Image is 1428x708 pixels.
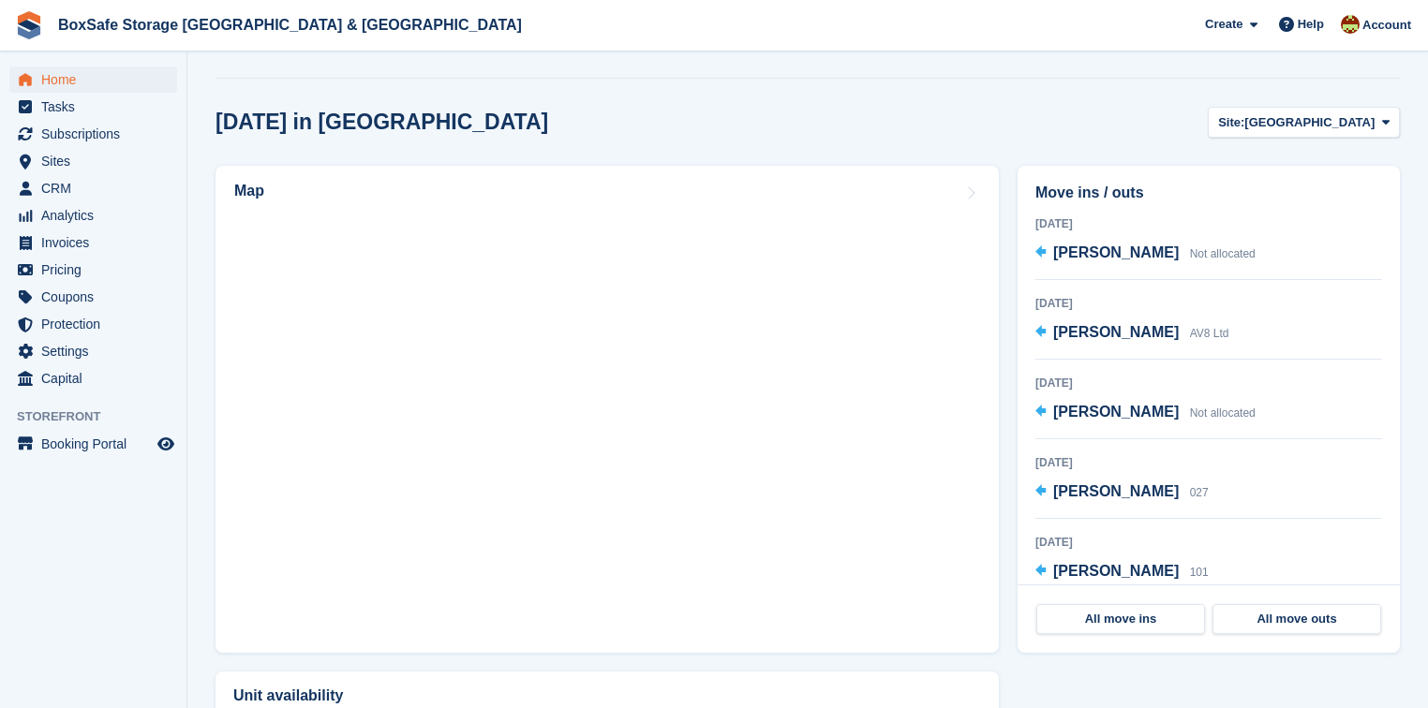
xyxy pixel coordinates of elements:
[1035,454,1382,471] div: [DATE]
[1190,486,1209,499] span: 027
[9,175,177,201] a: menu
[41,229,154,256] span: Invoices
[9,66,177,93] a: menu
[1190,327,1229,340] span: AV8 Ltd
[1208,107,1400,138] button: Site: [GEOGRAPHIC_DATA]
[41,338,154,364] span: Settings
[233,687,343,704] h2: Unit availability
[41,175,154,201] span: CRM
[41,202,154,229] span: Analytics
[1053,483,1179,499] span: [PERSON_NAME]
[41,148,154,174] span: Sites
[1035,182,1382,204] h2: Move ins / outs
[9,431,177,457] a: menu
[1035,560,1209,584] a: [PERSON_NAME] 101
[1190,247,1256,260] span: Not allocated
[234,183,264,199] h2: Map
[216,166,999,653] a: Map
[216,110,548,135] h2: [DATE] in [GEOGRAPHIC_DATA]
[9,202,177,229] a: menu
[9,121,177,147] a: menu
[155,433,177,455] a: Preview store
[1244,113,1375,132] span: [GEOGRAPHIC_DATA]
[9,365,177,391] a: menu
[1053,244,1179,260] span: [PERSON_NAME]
[1035,242,1256,266] a: [PERSON_NAME] Not allocated
[41,94,154,120] span: Tasks
[9,148,177,174] a: menu
[17,407,186,426] span: Storefront
[41,284,154,310] span: Coupons
[9,94,177,120] a: menu
[9,311,177,337] a: menu
[15,11,43,39] img: stora-icon-8386f47178a22dfd0bd8f6a31ec36ba5ce8667c1dd55bd0f319d3a0aa187defe.svg
[1053,324,1179,340] span: [PERSON_NAME]
[9,338,177,364] a: menu
[41,431,154,457] span: Booking Portal
[1036,604,1205,634] a: All move ins
[1053,563,1179,579] span: [PERSON_NAME]
[1035,321,1229,346] a: [PERSON_NAME] AV8 Ltd
[1035,401,1256,425] a: [PERSON_NAME] Not allocated
[9,284,177,310] a: menu
[1035,480,1209,505] a: [PERSON_NAME] 027
[41,365,154,391] span: Capital
[1362,16,1411,35] span: Account
[41,311,154,337] span: Protection
[41,257,154,283] span: Pricing
[1053,404,1179,420] span: [PERSON_NAME]
[1298,15,1324,34] span: Help
[1035,295,1382,312] div: [DATE]
[1035,375,1382,391] div: [DATE]
[51,9,529,40] a: BoxSafe Storage [GEOGRAPHIC_DATA] & [GEOGRAPHIC_DATA]
[1035,534,1382,551] div: [DATE]
[41,121,154,147] span: Subscriptions
[1190,406,1256,420] span: Not allocated
[1218,113,1244,132] span: Site:
[9,257,177,283] a: menu
[1205,15,1242,34] span: Create
[1190,566,1209,579] span: 101
[1341,15,1360,34] img: Kim
[1212,604,1381,634] a: All move outs
[9,229,177,256] a: menu
[41,66,154,93] span: Home
[1035,215,1382,232] div: [DATE]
